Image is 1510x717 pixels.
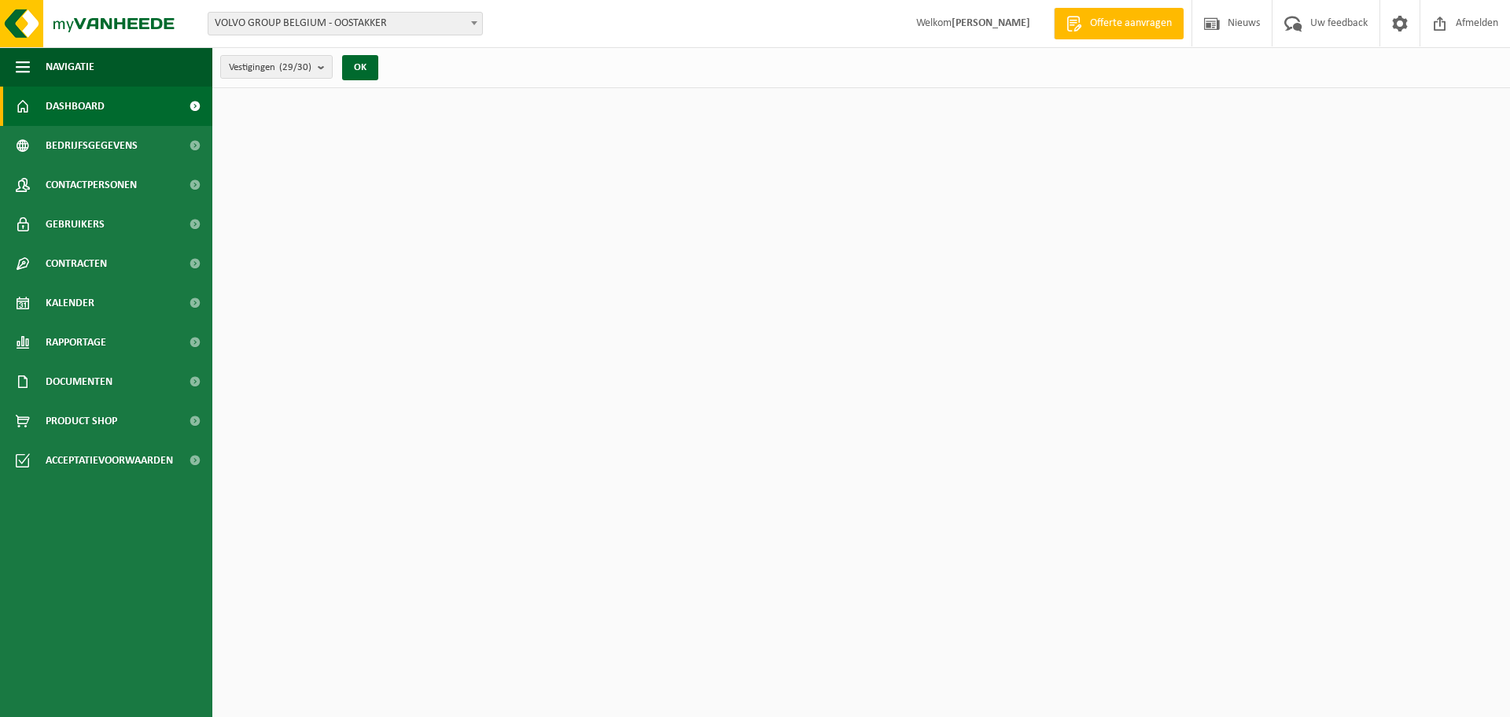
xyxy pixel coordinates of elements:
[46,323,106,362] span: Rapportage
[46,362,112,401] span: Documenten
[46,165,137,205] span: Contactpersonen
[46,244,107,283] span: Contracten
[279,62,311,72] count: (29/30)
[1086,16,1176,31] span: Offerte aanvragen
[46,87,105,126] span: Dashboard
[208,13,482,35] span: VOLVO GROUP BELGIUM - OOSTAKKER
[46,283,94,323] span: Kalender
[46,401,117,441] span: Product Shop
[208,12,483,35] span: VOLVO GROUP BELGIUM - OOSTAKKER
[46,126,138,165] span: Bedrijfsgegevens
[229,56,311,79] span: Vestigingen
[342,55,378,80] button: OK
[46,47,94,87] span: Navigatie
[46,205,105,244] span: Gebruikers
[952,17,1030,29] strong: [PERSON_NAME]
[1054,8,1184,39] a: Offerte aanvragen
[46,441,173,480] span: Acceptatievoorwaarden
[220,55,333,79] button: Vestigingen(29/30)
